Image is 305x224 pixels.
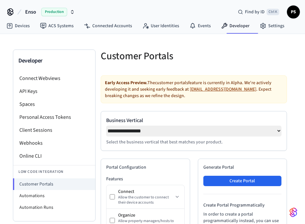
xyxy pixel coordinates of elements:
[203,164,282,171] h2: Generate Portal
[267,9,279,15] span: Ctrl K
[13,124,95,137] li: Client Sessions
[184,20,216,32] a: Events
[190,86,256,93] a: [EMAIL_ADDRESS][DOMAIN_NAME]
[106,164,185,171] h2: Portal Configuration
[79,20,137,32] a: Connected Accounts
[101,50,190,63] h5: Customer Portals
[216,20,255,32] a: Developer
[41,8,67,16] span: Production
[106,117,281,124] label: Business Vertical
[118,195,173,205] div: Allow the customer to connect their device accounts
[245,9,265,15] span: Find by ID
[203,202,282,208] h4: Create Portal Programmatically
[18,56,90,65] h3: Developer
[203,176,282,186] button: Create Portal
[13,150,95,162] li: Online CLI
[13,190,95,202] li: Automations
[106,139,281,145] p: Select the business vertical that best matches your product.
[13,111,95,124] li: Personal Access Tokens
[118,212,181,218] div: Organize
[13,72,95,85] li: Connect Webviews
[25,8,36,16] span: Enso
[13,202,95,213] li: Automation Runs
[13,165,95,178] li: Low Code Integration
[233,6,284,18] div: Find by IDCtrl K
[255,20,290,32] a: Settings
[13,85,95,98] li: API Keys
[101,75,287,103] div: The customer portals feature is currently in Alpha. We're actively developing it and seeking earl...
[1,20,35,32] a: Devices
[118,188,173,195] div: Connect
[288,6,299,18] span: PS
[35,20,79,32] a: ACS Systems
[13,98,95,111] li: Spaces
[105,80,147,86] strong: Early Access Preview.
[106,176,185,182] h3: Features
[13,178,95,190] li: Customer Portals
[290,207,297,218] img: SeamLogoGradient.69752ec5.svg
[287,6,300,18] button: PS
[137,20,184,32] a: User Identities
[13,137,95,150] li: Webhooks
